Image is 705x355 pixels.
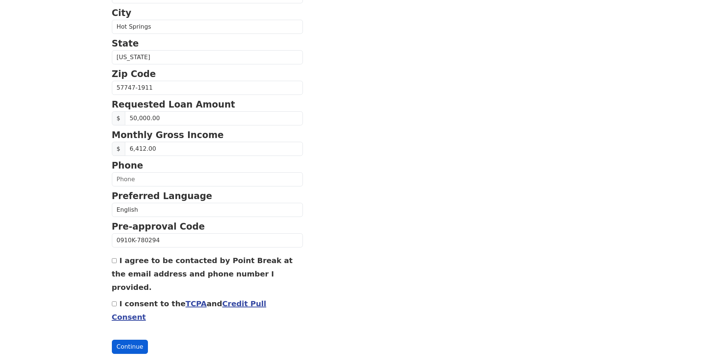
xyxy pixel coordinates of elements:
a: TCPA [185,299,207,308]
strong: Preferred Language [112,191,212,201]
input: Phone [112,172,303,186]
input: 0.00 [125,142,303,156]
strong: City [112,8,132,18]
strong: Pre-approval Code [112,221,205,232]
strong: State [112,38,139,49]
span: $ [112,142,125,156]
p: Monthly Gross Income [112,128,303,142]
input: Requested Loan Amount [125,111,303,125]
input: Pre-approval Code [112,233,303,247]
label: I consent to the and [112,299,266,322]
label: I agree to be contacted by Point Break at the email address and phone number I provided. [112,256,293,292]
button: Continue [112,340,148,354]
input: City [112,20,303,34]
span: $ [112,111,125,125]
strong: Zip Code [112,69,156,79]
strong: Phone [112,160,143,171]
input: Zip Code [112,81,303,95]
strong: Requested Loan Amount [112,99,235,110]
